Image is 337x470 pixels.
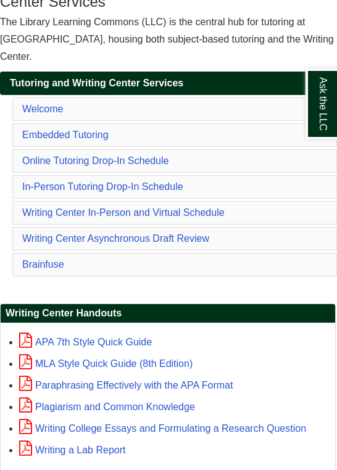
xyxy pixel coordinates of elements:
[22,181,183,192] a: In-Person Tutoring Drop-In Schedule
[19,445,125,455] a: Writing a Lab Report
[22,155,168,166] a: Online Tutoring Drop-In Schedule
[19,337,152,347] a: APA 7th Style Quick Guide
[19,423,306,434] a: Writing College Essays and Formulating a Research Question
[22,104,63,114] a: Welcome
[19,402,195,412] a: Plagiarism and Common Knowledge
[22,259,64,270] a: Brainfuse
[22,130,109,140] a: Embedded Tutoring
[22,233,209,244] a: Writing Center Asynchronous Draft Review
[1,304,335,323] h2: Writing Center Handouts
[19,380,233,390] a: Paraphrasing Effectively with the APA Format
[22,207,225,218] a: Writing Center In-Person and Virtual Schedule
[19,358,193,369] a: MLA Style Quick Guide (8th Edition)
[10,78,183,88] span: Tutoring and Writing Center Services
